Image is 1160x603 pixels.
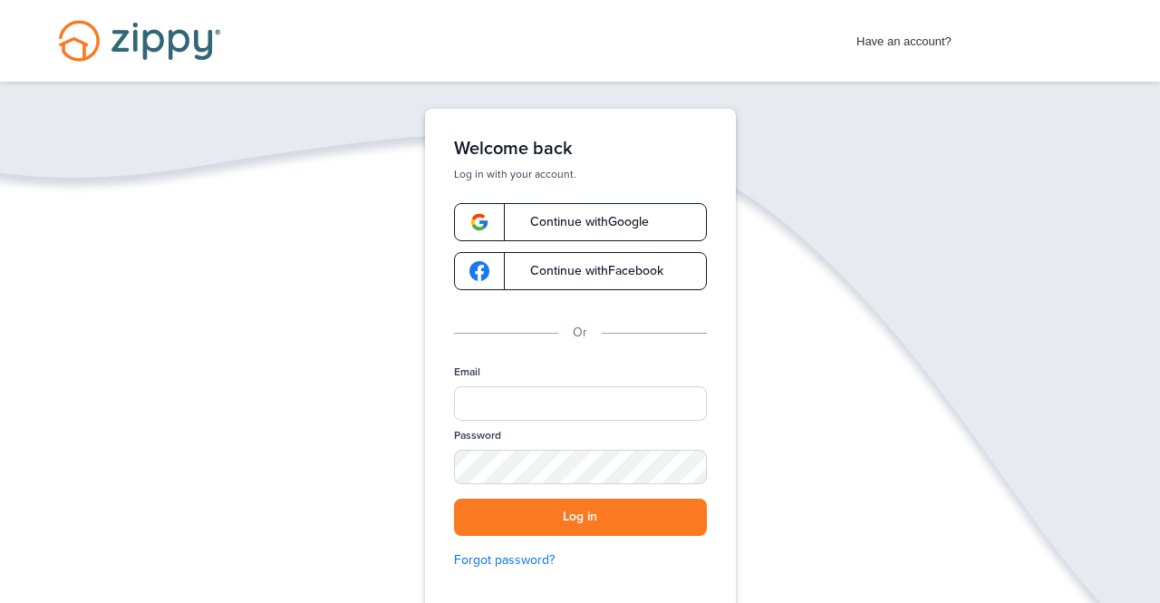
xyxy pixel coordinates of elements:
[469,212,489,232] img: google-logo
[454,203,707,241] a: google-logoContinue withGoogle
[512,216,649,229] span: Continue with Google
[512,265,663,277] span: Continue with Facebook
[454,550,707,570] a: Forgot password?
[454,252,707,290] a: google-logoContinue withFacebook
[454,138,707,160] h1: Welcome back
[454,167,707,181] p: Log in with your account.
[469,261,489,281] img: google-logo
[454,499,707,536] button: Log in
[454,365,480,380] label: Email
[573,323,587,343] p: Or
[454,428,501,443] label: Password
[856,23,952,52] span: Have an account?
[454,386,707,421] input: Email
[454,450,707,484] input: Password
